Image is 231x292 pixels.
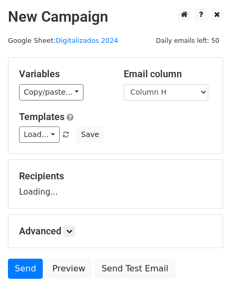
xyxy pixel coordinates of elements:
[19,111,64,122] a: Templates
[124,68,212,80] h5: Email column
[8,259,43,279] a: Send
[56,36,118,44] a: Digitalizados 2024
[152,36,223,44] a: Daily emails left: 50
[95,259,175,279] a: Send Test Email
[76,126,104,143] button: Save
[19,68,108,80] h5: Variables
[19,170,212,182] h5: Recipients
[19,84,84,101] a: Copy/paste...
[152,35,223,47] span: Daily emails left: 50
[8,8,223,26] h2: New Campaign
[45,259,92,279] a: Preview
[19,126,60,143] a: Load...
[8,36,118,44] small: Google Sheet:
[19,225,212,237] h5: Advanced
[19,170,212,198] div: Loading...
